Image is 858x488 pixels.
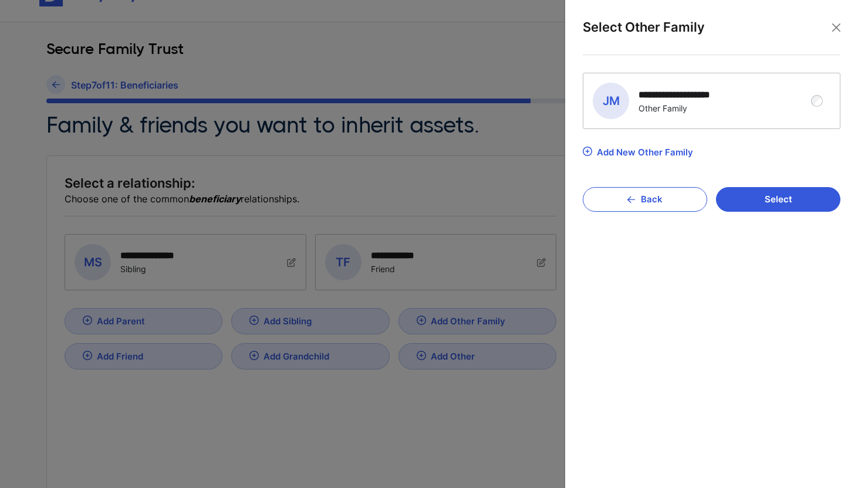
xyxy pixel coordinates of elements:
button: Select [716,187,840,212]
div: Add New Other Family [597,147,693,158]
div: Other Family [639,103,725,113]
div: Select Other Family [583,18,840,55]
button: Back [583,187,707,212]
button: Close [827,19,845,36]
img: Add New Other Family icon [583,147,592,156]
a: Add New Other Family [583,147,693,158]
span: JM [593,83,629,119]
